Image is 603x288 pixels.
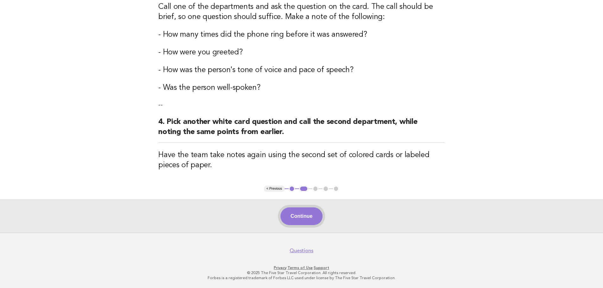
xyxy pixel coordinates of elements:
[158,65,445,75] h3: - How was the person's tone of voice and pace of speech?
[108,265,495,270] p: · ·
[287,266,313,270] a: Terms of Use
[314,266,329,270] a: Support
[290,248,313,254] a: Questions
[158,47,445,58] h3: - How were you greeted?
[158,117,445,143] h2: 4. Pick another white card question and call the second department, while noting the same points ...
[158,30,445,40] h3: - How many times did the phone ring before it was answered?
[108,270,495,275] p: © 2025 The Five Star Travel Corporation. All rights reserved.
[274,266,286,270] a: Privacy
[158,2,445,22] h3: Call one of the departments and ask the question on the card. The call should be brief, so one qu...
[108,275,495,280] p: Forbes is a registered trademark of Forbes LLC used under license by The Five Star Travel Corpora...
[158,83,445,93] h3: - Was the person well-spoken?
[299,186,308,192] button: 2
[289,186,295,192] button: 1
[158,101,445,109] p: --
[264,186,285,192] button: < Previous
[280,207,323,225] button: Continue
[158,150,445,170] h3: Have the team take notes again using the second set of colored cards or labeled pieces of paper.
